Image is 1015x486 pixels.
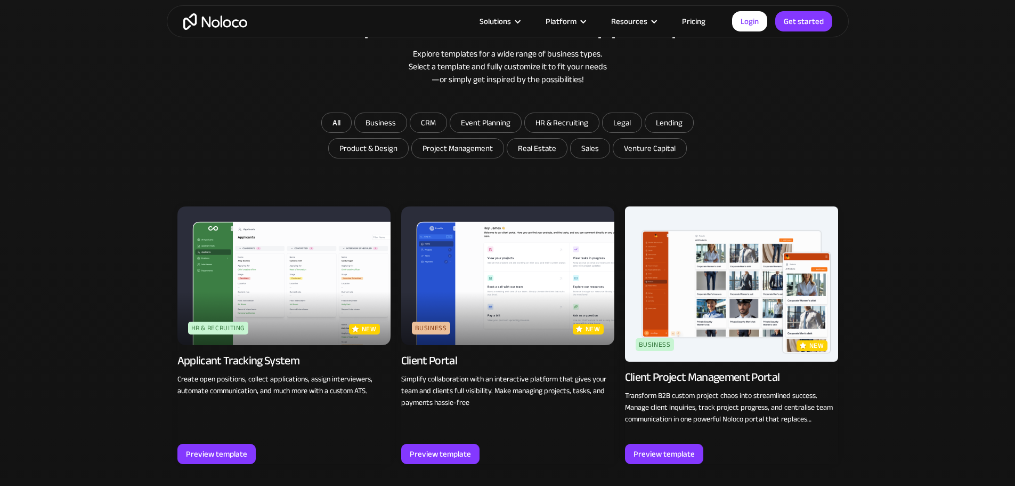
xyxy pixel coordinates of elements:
[775,11,832,31] a: Get started
[321,113,352,133] a: All
[177,353,300,368] div: Applicant Tracking System
[625,206,838,464] a: BusinessnewClient Project Management PortalTransform B2B custom project chaos into streamlined su...
[186,447,247,461] div: Preview template
[401,353,457,368] div: Client Portal
[586,324,600,334] p: new
[732,11,767,31] a: Login
[177,206,391,464] a: HR & RecruitingnewApplicant Tracking SystemCreate open positions, collect applications, assign in...
[188,322,249,334] div: HR & Recruiting
[809,340,824,351] p: new
[401,373,614,409] p: Simplify collaboration with an interactive platform that gives your team and clients full visibil...
[611,14,647,28] div: Resources
[636,338,674,351] div: Business
[669,14,719,28] a: Pricing
[362,324,377,334] p: new
[532,14,598,28] div: Platform
[412,322,450,334] div: Business
[410,447,471,461] div: Preview template
[177,373,391,397] p: Create open positions, collect applications, assign interviewers, automate communication, and muc...
[598,14,669,28] div: Resources
[183,13,247,30] a: home
[295,113,721,161] form: Email Form
[401,206,614,464] a: BusinessnewClient PortalSimplify collaboration with an interactive platform that gives your team ...
[634,447,695,461] div: Preview template
[625,370,780,385] div: Client Project Management Portal
[546,14,576,28] div: Platform
[625,390,838,425] p: Transform B2B custom project chaos into streamlined success. Manage client inquiries, track proje...
[480,14,511,28] div: Solutions
[177,47,838,86] div: Explore templates for a wide range of business types. Select a template and fully customize it to...
[466,14,532,28] div: Solutions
